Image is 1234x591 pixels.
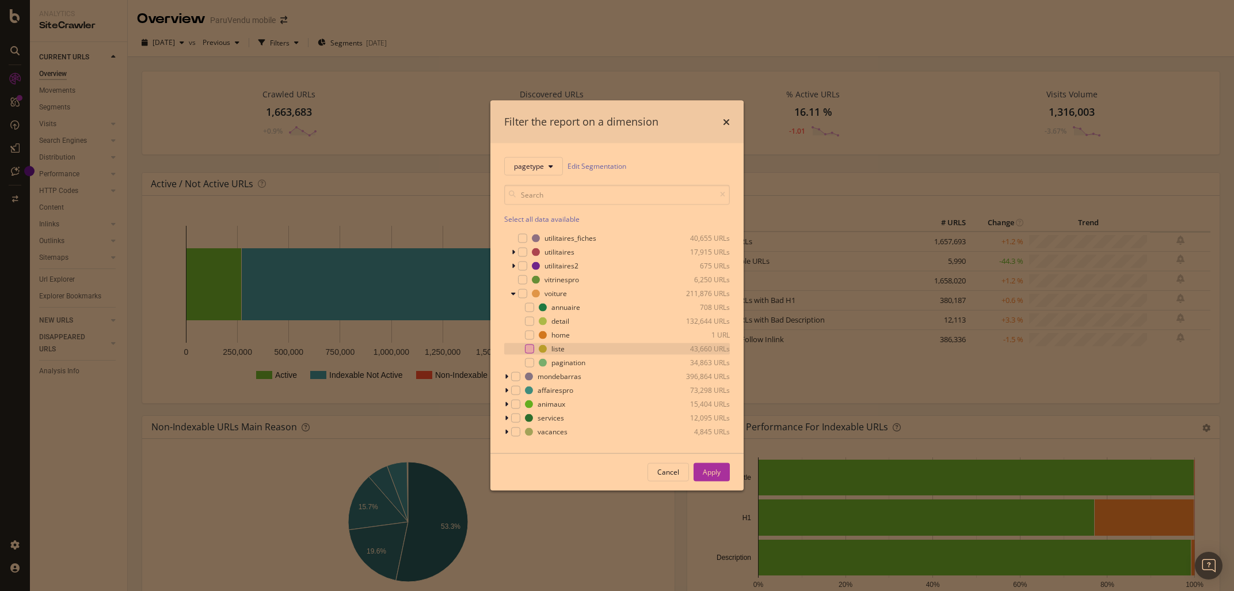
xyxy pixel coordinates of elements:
div: 211,876 URLs [673,289,730,298]
div: 132,644 URLs [673,316,730,326]
div: affairespro [538,385,573,395]
button: Cancel [648,463,689,481]
div: times [723,115,730,130]
div: animaux [538,399,565,409]
span: pagetype [514,161,544,171]
div: 15,404 URLs [673,399,730,409]
div: detail [551,316,569,326]
a: Edit Segmentation [568,160,626,172]
div: services [538,413,564,423]
div: Select all data available [504,214,730,223]
div: voiture [544,289,567,298]
div: utilitaires_fiches [544,233,596,243]
div: utilitaires2 [544,261,578,271]
div: liste [551,344,565,354]
div: 40,655 URLs [673,233,730,243]
div: modal [490,101,744,491]
div: Apply [703,467,721,477]
div: 708 URLs [673,302,730,312]
div: utilitaires [544,247,574,257]
div: 12,095 URLs [673,413,730,423]
div: Cancel [657,467,679,477]
button: pagetype [504,157,563,175]
input: Search [504,184,730,204]
div: 1 URL [673,330,730,340]
div: vitrinespro [544,275,579,285]
div: 396,864 URLs [673,372,730,381]
div: pagination [551,358,585,368]
div: Filter the report on a dimension [504,115,658,130]
div: vacances [538,427,568,437]
div: 34,863 URLs [673,358,730,368]
div: home [551,330,570,340]
div: Open Intercom Messenger [1195,552,1222,579]
div: annuaire [551,302,580,312]
div: mondebarras [538,372,581,381]
button: Apply [694,463,730,481]
div: 73,298 URLs [673,385,730,395]
div: 6,250 URLs [673,275,730,285]
div: 675 URLs [673,261,730,271]
div: 4,845 URLs [673,427,730,437]
div: 43,660 URLs [673,344,730,354]
div: 17,915 URLs [673,247,730,257]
